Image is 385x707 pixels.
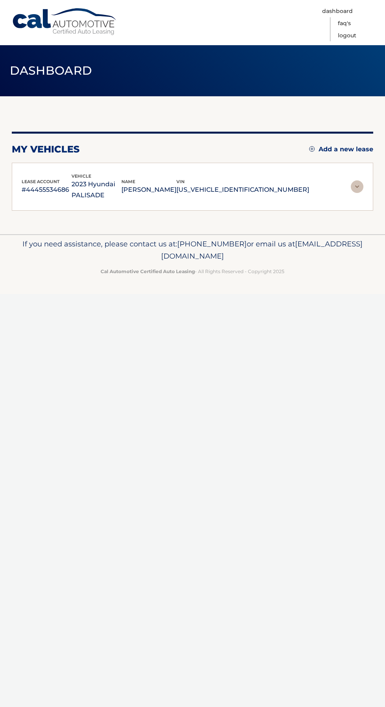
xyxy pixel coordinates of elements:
[12,143,80,155] h2: my vehicles
[22,179,60,184] span: lease account
[22,184,71,195] p: #44455534686
[12,8,118,36] a: Cal Automotive
[351,180,363,193] img: accordion-rest.svg
[309,145,373,153] a: Add a new lease
[322,5,353,17] a: Dashboard
[309,146,315,152] img: add.svg
[121,184,176,195] p: [PERSON_NAME]
[176,184,309,195] p: [US_VEHICLE_IDENTIFICATION_NUMBER]
[71,173,91,179] span: vehicle
[176,179,185,184] span: vin
[101,268,195,274] strong: Cal Automotive Certified Auto Leasing
[12,267,373,275] p: - All Rights Reserved - Copyright 2025
[71,179,121,201] p: 2023 Hyundai PALISADE
[10,63,92,78] span: Dashboard
[338,29,356,42] a: Logout
[12,238,373,263] p: If you need assistance, please contact us at: or email us at
[177,239,247,248] span: [PHONE_NUMBER]
[338,17,351,29] a: FAQ's
[121,179,135,184] span: name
